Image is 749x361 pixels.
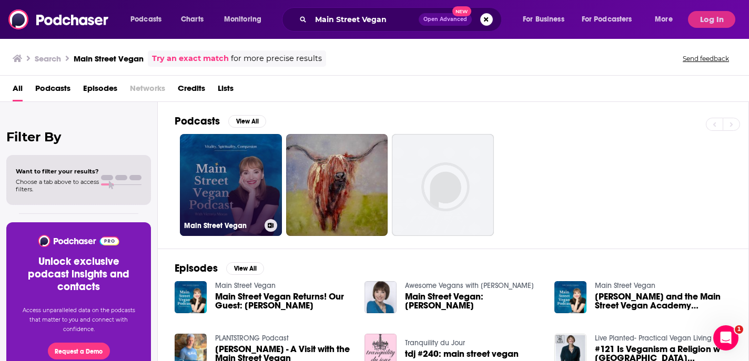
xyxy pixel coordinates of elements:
p: Access unparalleled data on the podcasts that matter to you and connect with confidence. [19,306,138,334]
img: J.L. Fields and the Main Street Vegan Academy Cookbook [554,281,586,313]
span: Main Street Vegan Returns! Our Guest: [PERSON_NAME] [215,292,352,310]
a: Try an exact match [152,53,229,65]
span: Networks [130,80,165,101]
button: Request a Demo [48,343,110,359]
a: Main Street Vegan Returns! Our Guest: Colleen Patrick-Goudreau [215,292,352,310]
iframe: Intercom live chat [713,325,738,350]
span: Podcasts [130,12,161,27]
span: Monitoring [224,12,261,27]
button: View All [226,262,264,275]
a: PLANTSTRONG Podcast [215,334,289,343]
h3: Search [35,54,61,64]
h2: Podcasts [175,115,220,128]
a: tdj #240: main street vegan [405,349,519,358]
span: More [655,12,673,27]
h2: Episodes [175,262,218,275]
button: View All [228,115,266,128]
h3: Main Street Vegan [74,54,144,64]
a: Main Street Vegan [215,281,276,290]
span: Want to filter your results? [16,168,99,175]
h3: Main Street Vegan [184,221,260,230]
a: EpisodesView All [175,262,264,275]
a: J.L. Fields and the Main Street Vegan Academy Cookbook [595,292,732,310]
a: Main Street Vegan: Victoria Mora [405,292,542,310]
span: for more precise results [231,53,322,65]
img: Podchaser - Follow, Share and Rate Podcasts [37,235,120,247]
a: PodcastsView All [175,115,266,128]
input: Search podcasts, credits, & more... [311,11,419,28]
a: Episodes [83,80,117,101]
a: Charts [174,11,210,28]
button: open menu [217,11,275,28]
span: For Business [523,12,564,27]
a: Live Planted- Practical Vegan Living [595,334,712,343]
div: Search podcasts, credits, & more... [292,7,512,32]
a: Main Street Vegan [595,281,655,290]
h2: Filter By [6,129,151,145]
span: Open Advanced [423,17,467,22]
span: 1 [735,325,743,334]
h3: Unlock exclusive podcast insights and contacts [19,255,138,293]
span: New [452,6,471,16]
a: Podcasts [35,80,70,101]
a: All [13,80,23,101]
button: open menu [123,11,175,28]
img: Main Street Vegan Returns! Our Guest: Colleen Patrick-Goudreau [175,281,207,313]
span: Main Street Vegan: [PERSON_NAME] [405,292,542,310]
button: Log In [688,11,735,28]
a: Lists [218,80,234,101]
img: Main Street Vegan: Victoria Mora [365,281,397,313]
a: Main Street Vegan [180,134,282,236]
img: Podchaser - Follow, Share and Rate Podcasts [8,9,109,29]
span: [PERSON_NAME] and the Main Street Vegan Academy Cookbook [595,292,732,310]
button: Open AdvancedNew [419,13,472,26]
button: open menu [647,11,686,28]
span: For Podcasters [582,12,632,27]
span: Charts [181,12,204,27]
a: Awesome Vegans with Elysabeth Alfano [405,281,534,290]
button: Send feedback [680,54,732,63]
button: open menu [515,11,578,28]
a: Credits [178,80,205,101]
a: Tranquility du Jour [405,338,465,347]
span: Choose a tab above to access filters. [16,178,99,193]
button: open menu [575,11,647,28]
